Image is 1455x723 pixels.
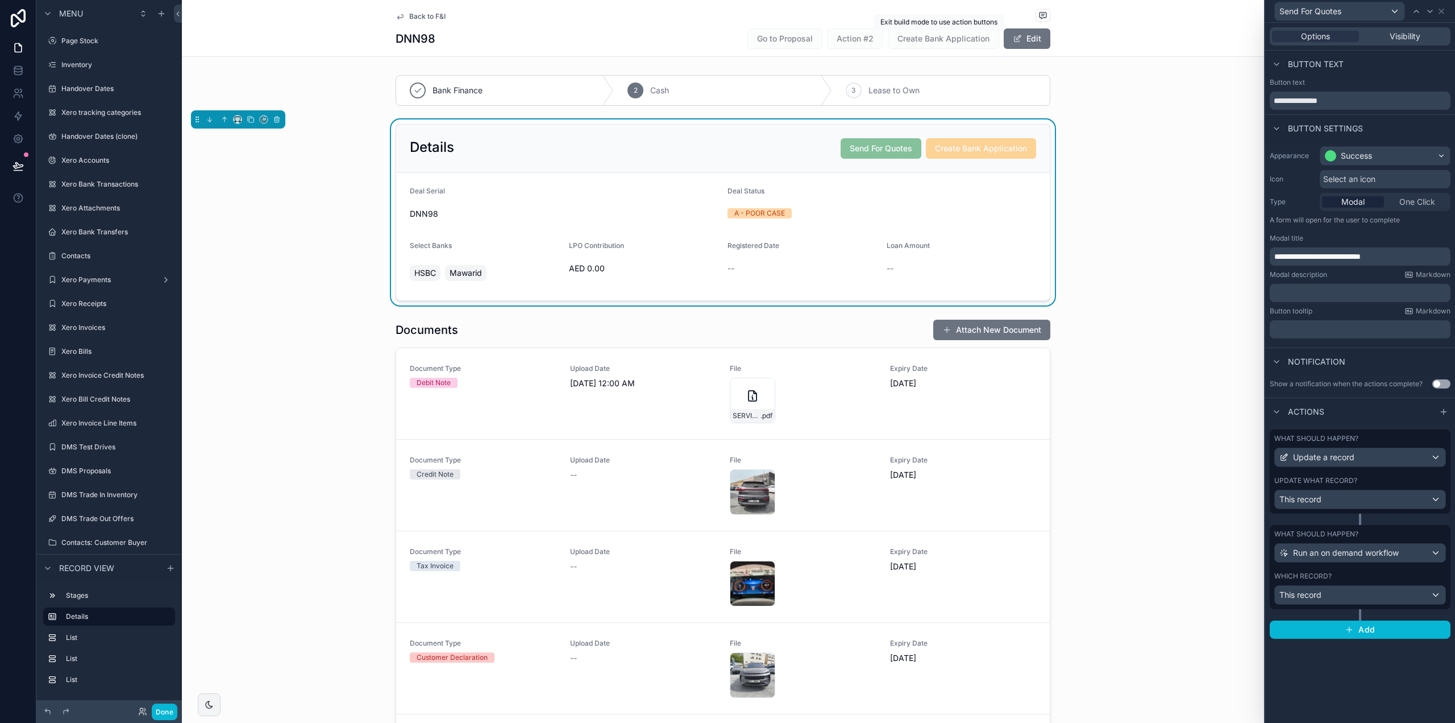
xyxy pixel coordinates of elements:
span: HSBC [414,267,436,279]
span: Deal Status [727,187,764,195]
span: Loan Amount [887,241,930,250]
h2: Details [410,138,454,156]
span: Button text [1288,59,1344,70]
label: Which record? [1274,572,1332,581]
a: Xero Attachments [43,199,175,217]
div: scrollable content [1270,284,1450,302]
span: Select Banks [410,241,452,250]
label: What should happen? [1274,530,1358,539]
label: Xero Bank Transactions [61,180,173,189]
span: One Click [1399,196,1435,208]
label: Update what record? [1274,476,1357,485]
label: Xero Invoice Line Items [61,419,173,428]
span: Select an icon [1323,173,1375,185]
label: Icon [1270,175,1315,184]
a: Xero Bills [43,342,175,361]
span: Notification [1288,356,1345,367]
label: Xero Bank Transfers [61,228,173,237]
label: DMS Trade Out Offers [61,514,173,523]
a: Contacts [43,247,175,265]
a: Handover Dates [43,80,175,98]
a: Xero Bank Transactions [43,175,175,193]
label: Modal title [1270,234,1303,243]
button: Done [152,704,177,720]
a: Back to F&I [396,12,446,21]
div: Show a notification when the actions complete? [1270,379,1423,389]
span: Record view [59,563,114,574]
span: This record [1279,589,1321,601]
a: Xero Bank Transfers [43,223,175,241]
label: Modal description [1270,270,1327,279]
label: Xero Invoice Credit Notes [61,371,173,380]
span: LPO Contribution [569,241,624,250]
a: Markdown [1404,270,1450,279]
span: DNN98 [410,208,718,220]
button: This record [1274,585,1446,605]
a: Xero Payments [43,271,175,289]
a: Xero Accounts [43,151,175,170]
label: Details [66,612,166,621]
div: scrollable content [36,581,182,700]
span: -- [887,263,893,274]
label: Inventory [61,60,173,69]
p: A form will open for the user to complete [1270,216,1450,229]
span: Markdown [1416,307,1450,316]
a: Page Stock [43,32,175,50]
span: Options [1301,31,1330,42]
label: Xero Bills [61,347,173,356]
div: scrollable content [1270,247,1450,266]
label: List [66,675,171,684]
a: DMS Trade In Inventory [43,486,175,504]
label: Contacts [61,251,173,261]
button: Update a record [1274,448,1446,467]
label: Handover Dates [61,84,173,93]
span: -- [727,263,734,274]
a: Xero Bill Credit Notes [43,390,175,408]
a: Xero Receipts [43,295,175,313]
span: Send For Quotes [1279,6,1341,17]
a: DMS Trade Out Offers [43,510,175,528]
label: Type [1270,197,1315,206]
span: This record [1279,494,1321,505]
span: Exit build mode to use action buttons [880,18,997,26]
button: Add [1270,621,1450,639]
span: Back to F&I [409,12,446,21]
button: Success [1320,146,1450,166]
label: List [66,633,171,642]
span: Modal [1341,196,1365,208]
div: Success [1341,150,1372,162]
button: Run an on demand workflow [1274,543,1446,563]
span: Markdown [1416,270,1450,279]
span: Mawarid [450,267,482,279]
div: A - POOR CASE [734,208,785,218]
span: Deal Serial [410,187,445,195]
label: Appearance [1270,151,1315,160]
span: Add [1358,625,1375,635]
a: Xero Invoice Credit Notes [43,366,175,385]
label: Handover Dates (clone) [61,132,173,141]
label: Xero Accounts [61,156,173,165]
label: Xero Invoices [61,323,173,332]
label: Button tooltip [1270,307,1312,316]
label: Xero Receipts [61,299,173,308]
a: Contacts: Customer Buyer [43,534,175,552]
label: Contacts: Customer Buyer [61,538,173,547]
a: Handover Dates (clone) [43,127,175,146]
label: DMS Trade In Inventory [61,490,173,499]
a: DMS Test Drives [43,438,175,456]
label: Button text [1270,78,1305,87]
button: Edit [1004,28,1050,49]
a: Inventory [43,56,175,74]
label: List [66,654,171,663]
a: Xero Invoice Line Items [43,414,175,432]
label: What should happen? [1274,434,1358,443]
span: Button settings [1288,123,1363,134]
label: Xero Attachments [61,204,173,213]
label: Xero tracking categories [61,108,173,117]
label: Xero Payments [61,275,157,284]
span: Visibility [1390,31,1420,42]
label: Page Stock [61,36,173,46]
label: Xero Bill Credit Notes [61,395,173,404]
span: Update a record [1293,452,1354,463]
span: Menu [59,8,83,19]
